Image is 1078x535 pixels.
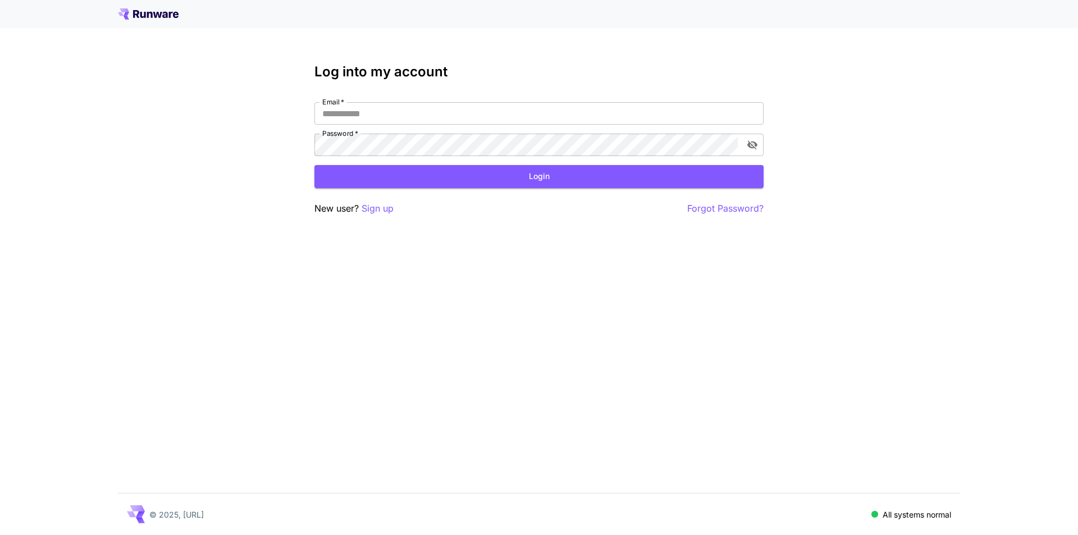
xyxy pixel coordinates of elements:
p: New user? [314,202,394,216]
label: Email [322,97,344,107]
button: Forgot Password? [687,202,764,216]
p: All systems normal [883,509,951,520]
button: Login [314,165,764,188]
h3: Log into my account [314,64,764,80]
button: Sign up [362,202,394,216]
p: © 2025, [URL] [149,509,204,520]
label: Password [322,129,358,138]
button: toggle password visibility [742,135,762,155]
